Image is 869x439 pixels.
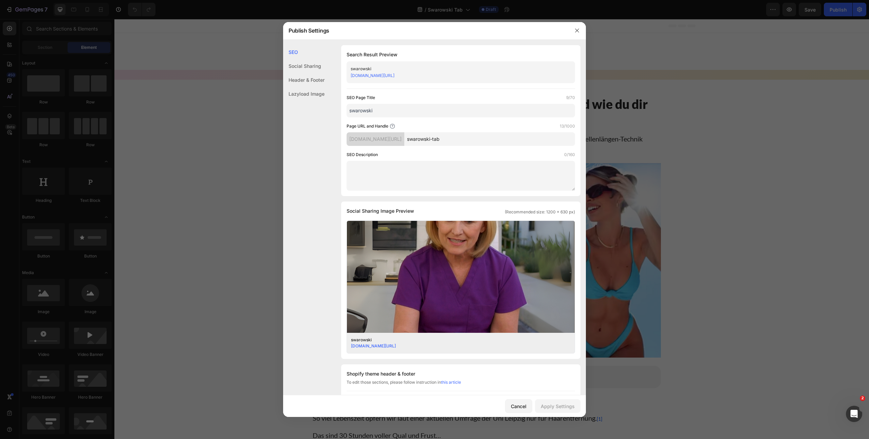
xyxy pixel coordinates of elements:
[198,412,327,420] span: Das sind 30 Stunden voller Qual und Frust…
[351,65,560,72] div: swarowski
[860,396,865,401] span: 2
[198,115,546,135] p: Bisher wurdest du enttäuscht oder musstest 2500€ zahlen. Doch jetzt bringt die neue Dual-Wellenlä...
[283,45,325,59] div: SEO
[351,343,396,348] a: [DOMAIN_NAME][URL]
[198,77,547,109] h1: Warum IPL bisher nur Stoppeln gemacht hat (und wie du dir jetzt seidige Haut leisten kannst)
[564,151,575,158] label: 0/160
[347,94,375,101] label: SEO Page Title
[226,350,334,365] p: Geschrieben von [PERSON_NAME] am [DATE] Senior Editor | Gesundheits-Expertin
[174,52,580,60] p: BEAUTY – WELLNESS – ADVERTORIAL
[566,94,575,101] label: 9/70
[441,380,461,385] a: this article
[482,397,488,403] span: [1]
[174,35,225,48] img: gempages_582792748768166873-8fc98c8f-1f24-4d0f-bf3b-0266ca79fd76.png
[511,403,526,410] div: Cancel
[203,349,220,366] img: gempages_582792748768166873-70c69cad-da05-4fe6-8e55-61ff9a35f05d.png
[198,378,283,386] span: Über 30 Stunden. Jedes Jahr.
[351,73,394,78] a: [DOMAIN_NAME][URL]
[198,144,547,339] img: gempages_582792748768166873-d086fc69-0330-411c-9e30-91fbdae0d1bf.png
[347,379,575,391] div: To edit those sections, please follow instruction in
[560,123,575,130] label: 13/1000
[283,73,325,87] div: Header & Footer
[351,337,560,343] div: swarowski
[347,51,575,59] h1: Search Result Preview
[535,399,580,413] button: Apply Settings
[846,406,862,422] iframe: Intercom live chat
[347,123,388,130] label: Page URL and Handle
[404,132,575,146] input: Handle
[198,395,482,403] span: So viel Lebenszeit opfern wir laut einer aktuellen Umfrage der Uni Leipzig nur für Haarentfernung.
[283,87,325,101] div: Lazyload Image
[347,151,378,158] label: SEO Description
[347,104,575,117] input: Title
[505,399,532,413] button: Cancel
[347,132,404,146] div: [DOMAIN_NAME][URL]
[283,22,568,39] div: Publish Settings
[347,370,575,378] div: Shopify theme header & footer
[541,403,575,410] div: Apply Settings
[283,59,325,73] div: Social Sharing
[505,209,575,215] span: (Recommended size: 1200 x 630 px)
[347,207,414,215] span: Social Sharing Image Preview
